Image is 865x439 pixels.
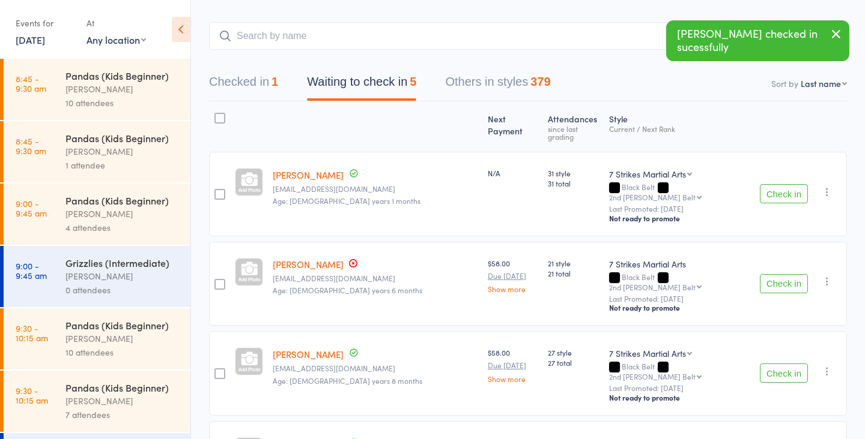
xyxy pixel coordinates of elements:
div: Pandas (Kids Beginner) [65,318,180,332]
span: 31 style [548,168,599,178]
div: 5 [410,75,416,88]
time: 9:30 - 10:15 am [16,323,48,342]
a: 8:45 -9:30 amPandas (Kids Beginner)[PERSON_NAME]10 attendees [4,59,190,120]
div: 2nd [PERSON_NAME] Belt [609,283,696,291]
a: 9:30 -10:15 amPandas (Kids Beginner)[PERSON_NAME]10 attendees [4,308,190,369]
span: Age: [DEMOGRAPHIC_DATA] years 8 months [273,375,422,386]
div: $58.00 [488,258,538,293]
a: [PERSON_NAME] [273,258,344,270]
small: Eefern@gmail.com [273,364,478,372]
div: Last name [801,77,841,89]
a: 8:45 -9:30 amPandas (Kids Beginner)[PERSON_NAME]1 attendee [4,121,190,182]
div: [PERSON_NAME] [65,394,180,408]
span: 27 style [548,347,599,357]
div: [PERSON_NAME] [65,269,180,283]
div: 0 attendees [65,283,180,297]
div: [PERSON_NAME] [65,207,180,221]
div: 379 [530,75,550,88]
div: Grizzlies (Intermediate) [65,256,180,269]
button: Check in [760,363,808,383]
small: Last Promoted: [DATE] [609,205,750,213]
div: $58.00 [488,347,538,382]
div: Not ready to promote [609,303,750,312]
span: 27 total [548,357,599,368]
button: Others in styles379 [445,69,550,101]
div: At [86,13,146,33]
span: 21 style [548,258,599,268]
small: jcrinconc@gmail.com [273,274,478,282]
small: Last Promoted: [DATE] [609,384,750,392]
a: Show more [488,375,538,383]
div: 2nd [PERSON_NAME] Belt [609,193,696,201]
span: Age: [DEMOGRAPHIC_DATA] years 6 months [273,285,422,295]
a: Show more [488,285,538,293]
div: Pandas (Kids Beginner) [65,69,180,82]
div: since last grading [548,125,599,140]
div: N/A [488,168,538,178]
time: 8:45 - 9:30 am [16,74,46,93]
div: Events for [16,13,74,33]
small: Due [DATE] [488,272,538,280]
div: Any location [86,33,146,46]
div: Pandas (Kids Beginner) [65,381,180,394]
div: 7 attendees [65,408,180,422]
button: Checked in1 [209,69,278,101]
button: Check in [760,274,808,293]
div: 7 Strikes Martial Arts [609,168,686,180]
small: Last Promoted: [DATE] [609,294,750,303]
div: 10 attendees [65,345,180,359]
div: 2nd [PERSON_NAME] Belt [609,372,696,380]
button: Check in [760,184,808,203]
div: 1 [272,75,278,88]
a: 9:30 -10:15 amPandas (Kids Beginner)[PERSON_NAME]7 attendees [4,371,190,432]
span: 21 total [548,268,599,278]
div: Pandas (Kids Beginner) [65,194,180,207]
time: 8:45 - 9:30 am [16,136,46,155]
div: Pandas (Kids Beginner) [65,131,180,145]
div: [PERSON_NAME] [65,332,180,345]
div: 10 attendees [65,96,180,110]
a: 9:00 -9:45 amGrizzlies (Intermediate)[PERSON_NAME]0 attendees [4,246,190,307]
div: Atten­dances [543,107,604,146]
div: Next Payment [483,107,543,146]
div: [PERSON_NAME] [65,145,180,158]
div: Style [604,107,755,146]
button: Waiting to check in5 [307,69,416,101]
a: 9:00 -9:45 amPandas (Kids Beginner)[PERSON_NAME]4 attendees [4,184,190,245]
label: Sort by [771,77,798,89]
div: 7 Strikes Martial Arts [609,258,750,270]
small: Due [DATE] [488,361,538,369]
div: 4 attendees [65,221,180,234]
div: Not ready to promote [609,214,750,223]
small: kimgo900@gmail.com [273,185,478,193]
div: 7 Strikes Martial Arts [609,347,686,359]
div: [PERSON_NAME] [65,82,180,96]
div: Current / Next Rank [609,125,750,133]
div: 1 attendee [65,158,180,172]
div: Not ready to promote [609,393,750,402]
div: Black Belt [609,273,750,291]
div: [PERSON_NAME] checked in sucessfully [666,20,849,61]
span: 31 total [548,178,599,188]
a: [DATE] [16,33,45,46]
time: 9:00 - 9:45 am [16,199,47,218]
div: Black Belt [609,362,750,380]
span: Age: [DEMOGRAPHIC_DATA] years 1 months [273,196,420,206]
a: [PERSON_NAME] [273,169,344,181]
div: Black Belt [609,183,750,201]
time: 9:00 - 9:45 am [16,261,47,280]
a: [PERSON_NAME] [273,348,344,360]
time: 9:30 - 10:15 am [16,386,48,405]
input: Search by name [209,22,727,50]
